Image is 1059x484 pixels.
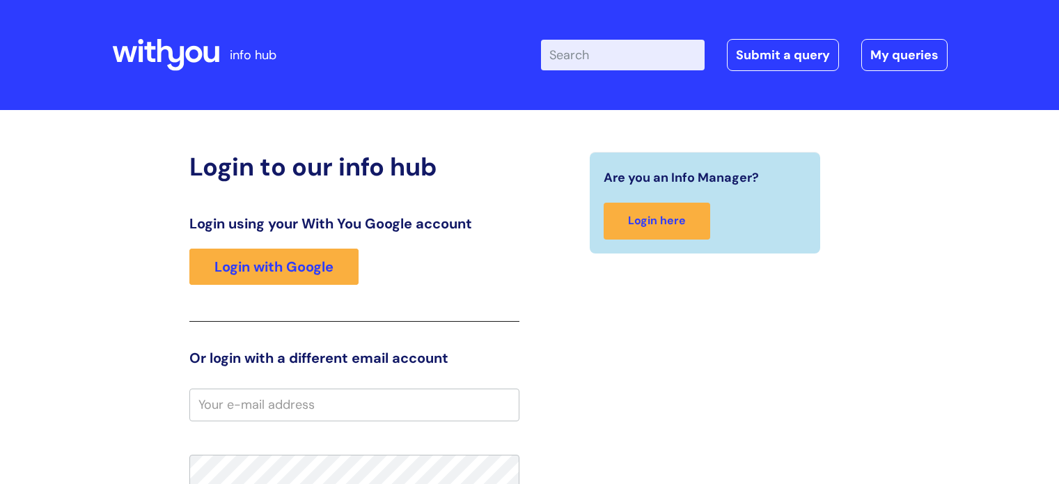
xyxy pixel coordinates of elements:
[189,350,519,366] h3: Or login with a different email account
[541,40,705,70] input: Search
[189,152,519,182] h2: Login to our info hub
[604,203,710,240] a: Login here
[189,215,519,232] h3: Login using your With You Google account
[861,39,948,71] a: My queries
[727,39,839,71] a: Submit a query
[189,389,519,421] input: Your e-mail address
[230,44,276,66] p: info hub
[189,249,359,285] a: Login with Google
[604,166,759,189] span: Are you an Info Manager?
